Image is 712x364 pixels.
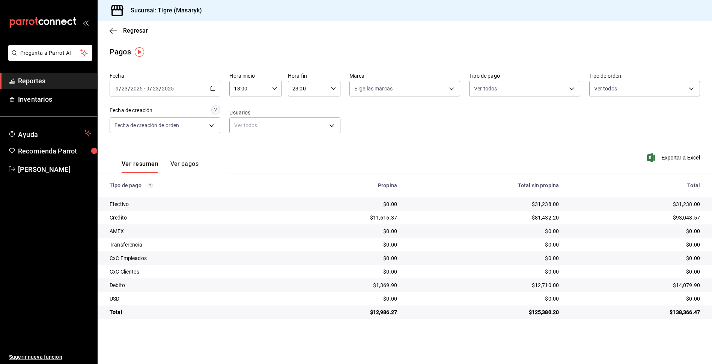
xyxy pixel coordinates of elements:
div: Efectivo [110,200,278,208]
div: $0.00 [571,268,700,275]
span: Regresar [123,27,148,34]
label: Marca [349,73,460,78]
div: $0.00 [290,227,397,235]
button: open_drawer_menu [83,20,89,26]
div: $0.00 [571,254,700,262]
button: Pregunta a Parrot AI [8,45,92,61]
div: $0.00 [409,254,559,262]
div: $12,710.00 [409,281,559,289]
div: $0.00 [290,200,397,208]
div: $0.00 [409,241,559,248]
label: Tipo de pago [469,73,580,78]
button: Regresar [110,27,148,34]
span: / [159,86,161,92]
label: Hora inicio [229,73,282,78]
div: $0.00 [290,268,397,275]
div: $0.00 [409,227,559,235]
label: Hora fin [288,73,340,78]
div: $138,366.47 [571,308,700,316]
label: Usuarios [229,110,340,115]
span: / [128,86,130,92]
div: Transferencia [110,241,278,248]
div: Debito [110,281,278,289]
div: Pagos [110,46,131,57]
input: -- [121,86,128,92]
div: $0.00 [290,241,397,248]
div: Credito [110,214,278,221]
div: $0.00 [571,295,700,302]
div: $14,079.90 [571,281,700,289]
div: $31,238.00 [409,200,559,208]
div: $125,380.20 [409,308,559,316]
span: - [144,86,145,92]
div: AMEX [110,227,278,235]
span: Fecha de creación de orden [114,122,179,129]
div: CxC Clientes [110,268,278,275]
span: Pregunta a Parrot AI [20,49,81,57]
span: Ver todos [594,85,617,92]
div: $93,048.57 [571,214,700,221]
span: Ver todos [474,85,497,92]
span: Sugerir nueva función [9,353,91,361]
div: Total sin propina [409,182,559,188]
a: Pregunta a Parrot AI [5,54,92,62]
div: Ver todos [229,117,340,133]
div: $0.00 [290,254,397,262]
input: -- [115,86,119,92]
label: Tipo de orden [589,73,700,78]
div: navigation tabs [122,160,199,173]
span: / [119,86,121,92]
div: $1,369.90 [290,281,397,289]
div: $12,986.27 [290,308,397,316]
div: $0.00 [290,295,397,302]
span: Elige las marcas [354,85,393,92]
button: Ver resumen [122,160,158,173]
span: Inventarios [18,94,91,104]
input: -- [152,86,159,92]
div: $0.00 [571,227,700,235]
div: Fecha de creación [110,107,152,114]
label: Fecha [110,73,220,78]
div: $0.00 [409,268,559,275]
input: ---- [130,86,143,92]
button: Ver pagos [170,160,199,173]
div: Total [110,308,278,316]
div: Tipo de pago [110,182,278,188]
div: $0.00 [571,241,700,248]
div: $81,432.20 [409,214,559,221]
span: [PERSON_NAME] [18,164,91,174]
input: ---- [161,86,174,92]
svg: Los pagos realizados con Pay y otras terminales son montos brutos. [148,183,153,188]
img: Tooltip marker [135,47,144,57]
div: CxC Empleados [110,254,278,262]
button: Exportar a Excel [649,153,700,162]
div: USD [110,295,278,302]
h3: Sucursal: Tigre (Masaryk) [125,6,202,15]
span: Reportes [18,76,91,86]
div: Propina [290,182,397,188]
div: Total [571,182,700,188]
span: Ayuda [18,129,81,138]
div: $11,616.37 [290,214,397,221]
span: / [150,86,152,92]
input: -- [146,86,150,92]
div: $31,238.00 [571,200,700,208]
div: $0.00 [409,295,559,302]
span: Recomienda Parrot [18,146,91,156]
